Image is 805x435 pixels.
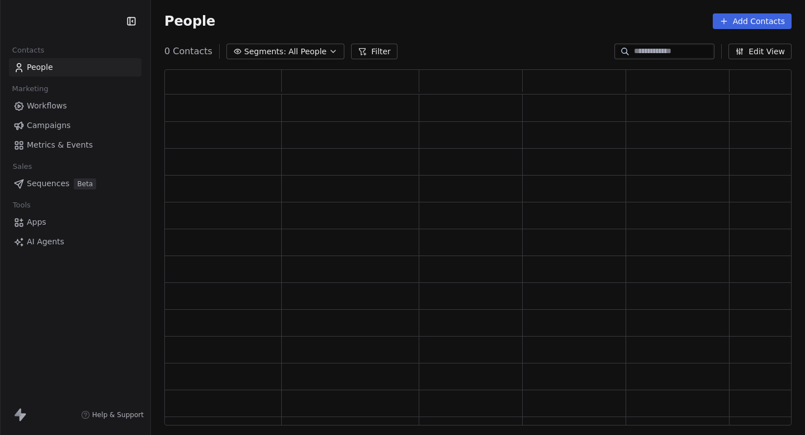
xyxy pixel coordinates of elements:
span: 0 Contacts [164,45,212,58]
a: SequencesBeta [9,174,141,193]
span: Campaigns [27,120,70,131]
button: Edit View [728,44,792,59]
span: All People [288,46,326,58]
span: People [164,13,215,30]
span: Help & Support [92,410,144,419]
span: Sales [8,158,37,175]
a: People [9,58,141,77]
button: Add Contacts [713,13,792,29]
span: Marketing [7,81,53,97]
a: Help & Support [81,410,144,419]
span: Contacts [7,42,49,59]
button: Filter [351,44,397,59]
span: Metrics & Events [27,139,93,151]
span: People [27,62,53,73]
a: Workflows [9,97,141,115]
a: Metrics & Events [9,136,141,154]
a: AI Agents [9,233,141,251]
span: Tools [8,197,35,214]
a: Campaigns [9,116,141,135]
span: Workflows [27,100,67,112]
span: AI Agents [27,236,64,248]
span: Apps [27,216,46,228]
a: Apps [9,213,141,231]
span: Segments: [244,46,286,58]
span: Beta [74,178,96,190]
span: Sequences [27,178,69,190]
